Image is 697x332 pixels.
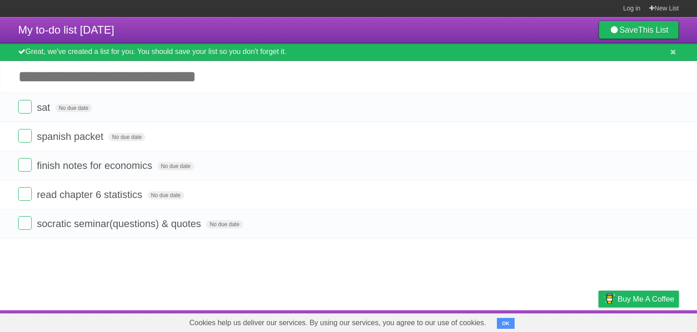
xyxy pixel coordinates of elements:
a: Buy me a coffee [599,291,679,307]
span: Buy me a coffee [618,291,674,307]
img: Buy me a coffee [603,291,615,307]
span: read chapter 6 statistics [37,189,144,200]
a: SaveThis List [599,21,679,39]
a: Suggest a feature [622,312,679,330]
span: No due date [55,104,92,112]
a: About [478,312,497,330]
span: socratic seminar(questions) & quotes [37,218,203,229]
a: Privacy [587,312,610,330]
span: No due date [157,162,194,170]
span: Cookies help us deliver our services. By using our services, you agree to our use of cookies. [180,314,495,332]
span: My to-do list [DATE] [18,24,114,36]
label: Done [18,129,32,143]
label: Done [18,158,32,172]
a: Developers [508,312,545,330]
a: Terms [556,312,576,330]
span: sat [37,102,52,113]
label: Done [18,216,32,230]
span: No due date [147,191,184,199]
span: spanish packet [37,131,106,142]
span: finish notes for economics [37,160,154,171]
span: No due date [206,220,243,228]
span: No due date [108,133,145,141]
label: Done [18,100,32,114]
b: This List [638,25,668,35]
button: OK [497,318,515,329]
label: Done [18,187,32,201]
